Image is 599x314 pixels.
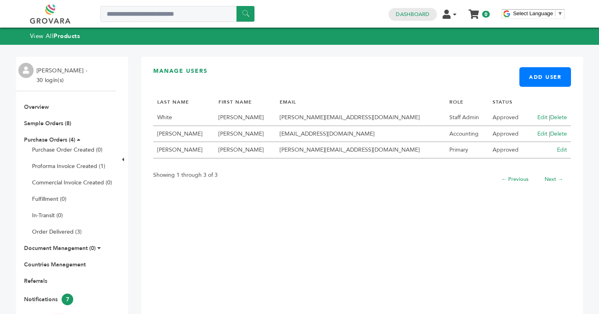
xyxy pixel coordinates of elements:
a: EMAIL [280,99,296,105]
td: [PERSON_NAME] [153,126,214,142]
a: Proforma Invoice Created (1) [32,162,105,170]
span: 0 [482,11,490,18]
a: Order Delivered (3) [32,228,82,236]
input: Search a product or brand... [100,6,254,22]
td: [PERSON_NAME] [214,126,276,142]
a: Dashboard [396,11,429,18]
td: White [153,110,214,126]
a: Countries Management [24,261,86,268]
td: [PERSON_NAME][EMAIL_ADDRESS][DOMAIN_NAME] [276,110,446,126]
a: In-Transit (0) [32,212,63,219]
td: [PERSON_NAME] [214,110,276,126]
a: View AllProducts [30,32,80,40]
td: Approved [489,110,528,126]
td: [PERSON_NAME][EMAIL_ADDRESS][DOMAIN_NAME] [276,142,446,158]
td: | [528,110,571,126]
a: Overview [24,103,49,111]
a: Document Management (0) [24,244,96,252]
td: Approved [489,142,528,158]
span: 7 [62,294,73,305]
span: Select Language [513,10,553,16]
span: ​ [555,10,555,16]
td: | [528,126,571,142]
a: FIRST NAME [218,99,252,105]
a: Purchase Order Created (0) [32,146,102,154]
a: Select Language​ [513,10,563,16]
a: Referrals [24,277,47,285]
h3: Manage Users [153,67,571,81]
a: Edit [557,146,567,154]
td: [PERSON_NAME] [214,142,276,158]
a: My Cart [469,7,479,16]
a: ← Previous [501,176,529,183]
a: Next → [545,176,563,183]
td: Accounting [445,126,489,142]
a: Purchase Orders (4) [24,136,75,144]
span: ▼ [557,10,563,16]
strong: Products [54,32,80,40]
img: profile.png [18,63,34,78]
a: Edit [537,130,547,138]
a: Edit [537,114,547,121]
a: LAST NAME [157,99,189,105]
td: Primary [445,142,489,158]
td: Approved [489,126,528,142]
a: Delete [550,130,567,138]
li: [PERSON_NAME] - 30 login(s) [36,66,89,85]
a: Notifications7 [24,296,73,303]
a: Commercial Invoice Created (0) [32,179,112,186]
a: Delete [550,114,567,121]
td: Staff Admin [445,110,489,126]
td: [EMAIL_ADDRESS][DOMAIN_NAME] [276,126,446,142]
a: ROLE [449,99,463,105]
a: STATUS [493,99,513,105]
a: Sample Orders (8) [24,120,71,127]
td: [PERSON_NAME] [153,142,214,158]
p: Showing 1 through 3 of 3 [153,170,218,180]
a: Add User [519,67,571,87]
a: Fulfillment (0) [32,195,66,203]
